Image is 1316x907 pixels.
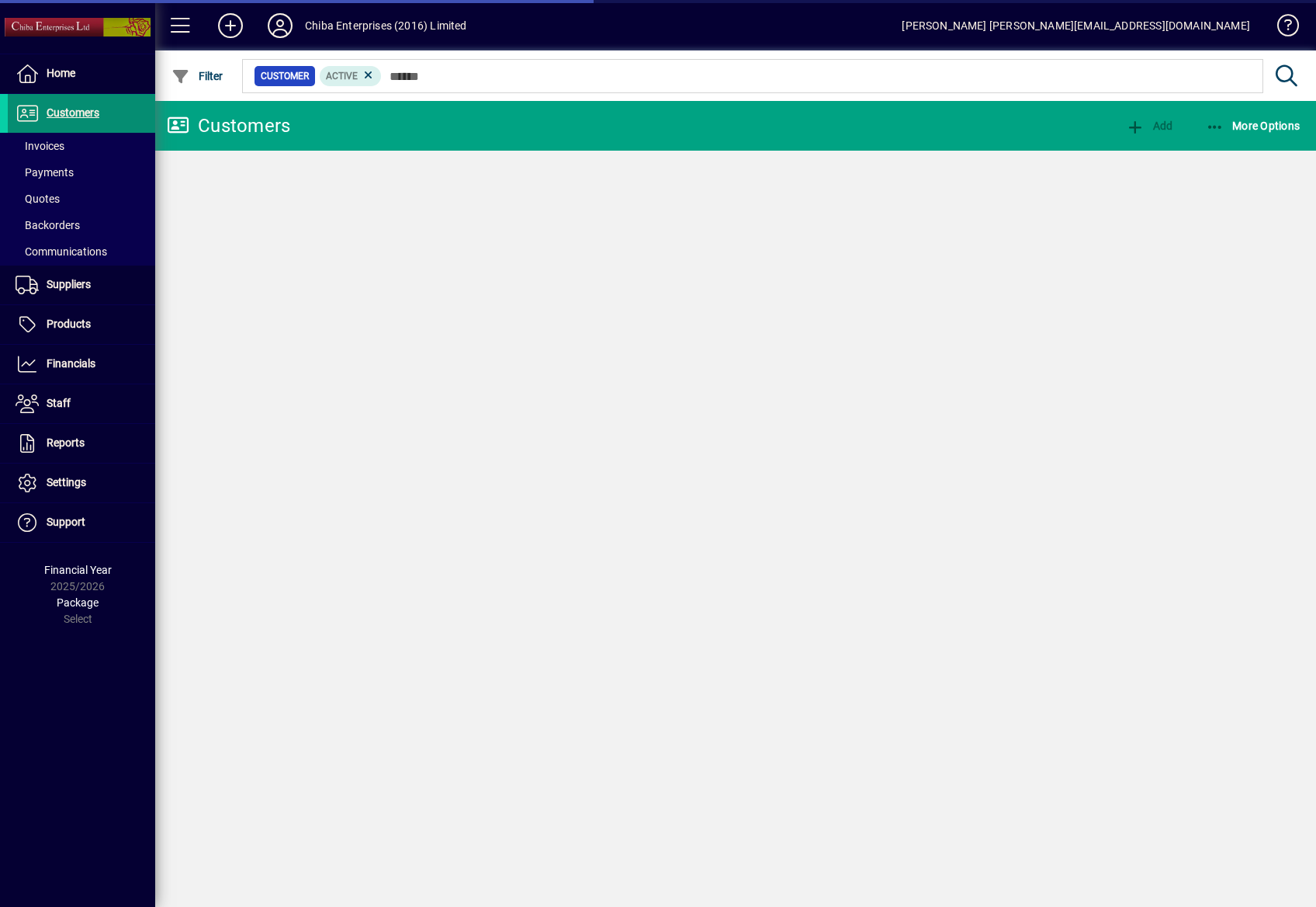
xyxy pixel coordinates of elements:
[1126,120,1172,132] span: Add
[8,133,155,159] a: Invoices
[16,193,60,205] span: Quotes
[206,12,255,40] button: Add
[8,305,155,344] a: Products
[8,424,155,463] a: Reports
[47,516,85,528] span: Support
[326,71,358,82] span: Active
[171,70,223,82] span: Filter
[16,219,80,231] span: Backorders
[47,318,91,330] span: Products
[8,186,155,212] a: Quotes
[8,503,155,542] a: Support
[8,345,155,384] a: Financials
[8,266,155,304] a: Suppliers
[8,238,155,265] a: Communications
[261,68,309,84] span: Customer
[47,106,99,119] span: Customers
[16,166,74,179] span: Payments
[47,476,86,488] span: Settings
[320,66,382,86] mat-chip: Activation Status: Active
[8,54,155,93] a: Home
[47,67,75,79] span: Home
[1206,120,1300,132] span: More Options
[8,159,155,186] a: Payments
[47,436,85,449] span: Reports
[902,13,1250,38] div: [PERSON_NAME] [PERSON_NAME][EMAIL_ADDRESS][DOMAIN_NAME]
[47,357,95,370] span: Financials
[305,13,467,38] div: Chiba Enterprises (2016) Limited
[1202,112,1304,140] button: More Options
[167,113,290,138] div: Customers
[8,464,155,502] a: Settings
[16,245,107,258] span: Communications
[47,397,71,409] span: Staff
[16,140,64,152] span: Invoices
[1266,3,1297,54] a: Knowledge Base
[168,62,227,90] button: Filter
[57,596,99,609] span: Package
[8,384,155,423] a: Staff
[255,12,305,40] button: Profile
[1122,112,1176,140] button: Add
[47,278,91,290] span: Suppliers
[8,212,155,238] a: Backorders
[44,564,112,576] span: Financial Year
